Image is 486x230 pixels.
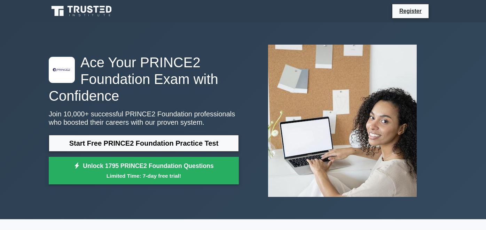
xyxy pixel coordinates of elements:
a: Unlock 1795 PRINCE2 Foundation QuestionsLimited Time: 7-day free trial! [49,157,239,185]
p: Join 10,000+ successful PRINCE2 Foundation professionals who boosted their careers with our prove... [49,110,239,127]
a: Register [395,7,426,15]
small: Limited Time: 7-day free trial! [57,172,230,180]
h1: Ace Your PRINCE2 Foundation Exam with Confidence [49,54,239,104]
a: Start Free PRINCE2 Foundation Practice Test [49,135,239,152]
